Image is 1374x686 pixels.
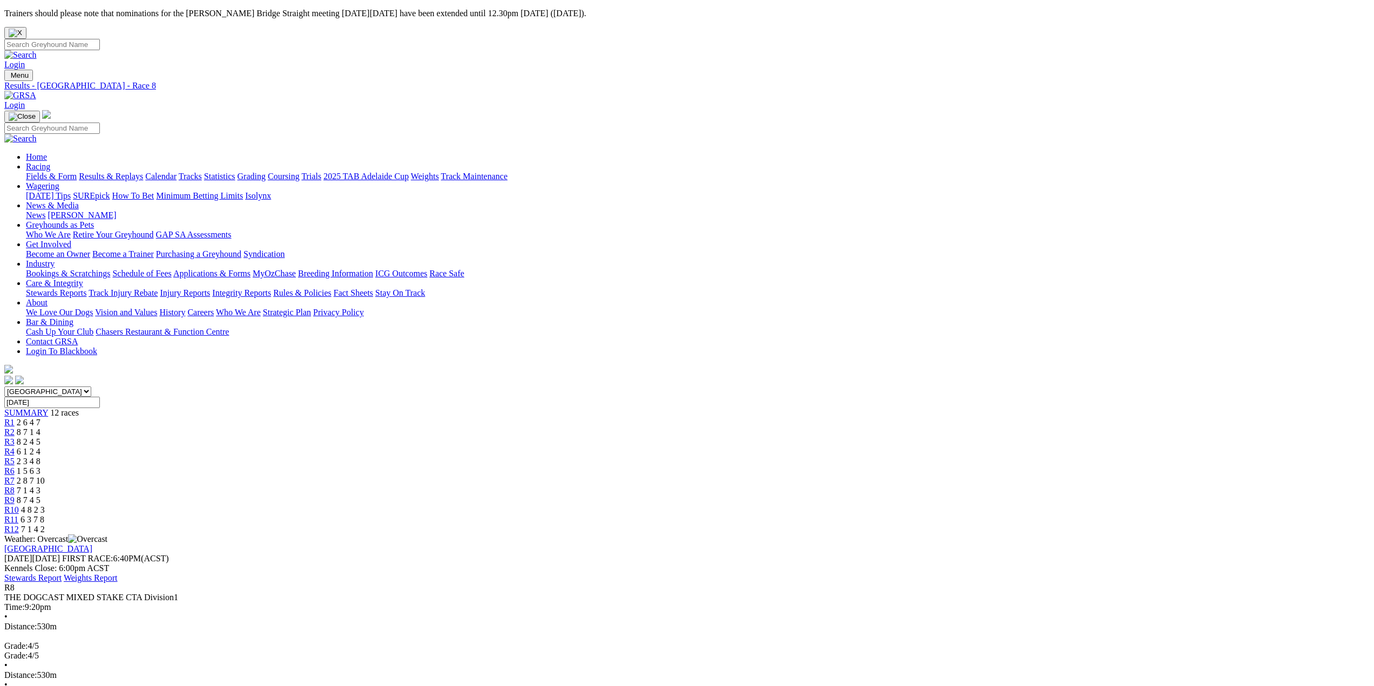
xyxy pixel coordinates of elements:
a: Fields & Form [26,172,77,181]
div: News & Media [26,210,1370,220]
a: Wagering [26,181,59,191]
input: Search [4,123,100,134]
a: How To Bet [112,191,154,200]
a: Greyhounds as Pets [26,220,94,229]
div: Kennels Close: 6:00pm ACST [4,563,1370,573]
span: Time: [4,602,25,612]
div: Racing [26,172,1370,181]
div: Greyhounds as Pets [26,230,1370,240]
a: [GEOGRAPHIC_DATA] [4,544,92,553]
span: 2 3 4 8 [17,457,40,466]
a: R12 [4,525,19,534]
a: R9 [4,495,15,505]
a: Bar & Dining [26,317,73,327]
div: 530m [4,622,1370,631]
span: 1 5 6 3 [17,466,40,476]
a: Race Safe [429,269,464,278]
a: Industry [26,259,55,268]
span: Menu [11,71,29,79]
a: Rules & Policies [273,288,331,297]
span: Grade: [4,641,28,650]
div: THE DOGCAST MIXED STAKE CTA Division1 [4,593,1370,602]
a: R10 [4,505,19,514]
div: 9:20pm [4,602,1370,612]
a: Login [4,100,25,110]
div: 4/5 [4,641,1370,651]
div: Wagering [26,191,1370,201]
a: Strategic Plan [263,308,311,317]
img: facebook.svg [4,376,13,384]
a: Syndication [243,249,285,259]
a: Breeding Information [298,269,373,278]
img: Search [4,50,37,60]
span: Weather: Overcast [4,534,107,544]
a: Results & Replays [79,172,143,181]
div: About [26,308,1370,317]
a: Vision and Values [95,308,157,317]
button: Toggle navigation [4,70,33,81]
a: Who We Are [216,308,261,317]
span: Distance: [4,670,37,680]
a: R7 [4,476,15,485]
a: GAP SA Assessments [156,230,232,239]
a: Isolynx [245,191,271,200]
a: About [26,298,48,307]
img: Overcast [68,534,107,544]
a: Chasers Restaurant & Function Centre [96,327,229,336]
span: 2 6 4 7 [17,418,40,427]
input: Search [4,39,100,50]
a: Integrity Reports [212,288,271,297]
img: twitter.svg [15,376,24,384]
a: Weights Report [64,573,118,582]
a: News [26,210,45,220]
span: • [4,612,8,621]
a: Become an Owner [26,249,90,259]
a: Coursing [268,172,300,181]
a: History [159,308,185,317]
a: R2 [4,427,15,437]
a: Who We Are [26,230,71,239]
span: 6:40PM(ACST) [62,554,169,563]
a: Home [26,152,47,161]
a: Statistics [204,172,235,181]
img: Search [4,134,37,144]
a: We Love Our Dogs [26,308,93,317]
a: R1 [4,418,15,427]
span: • [4,661,8,670]
button: Toggle navigation [4,111,40,123]
a: Applications & Forms [173,269,251,278]
div: Care & Integrity [26,288,1370,298]
a: Grading [238,172,266,181]
img: GRSA [4,91,36,100]
a: SUMMARY [4,408,48,417]
span: Distance: [4,622,37,631]
a: MyOzChase [253,269,296,278]
div: 4/5 [4,651,1370,661]
span: 7 1 4 2 [21,525,45,534]
a: R11 [4,515,18,524]
a: Stay On Track [375,288,425,297]
span: FIRST RACE: [62,554,113,563]
a: Track Maintenance [441,172,507,181]
span: R6 [4,466,15,476]
a: Results - [GEOGRAPHIC_DATA] - Race 8 [4,81,1370,91]
a: [PERSON_NAME] [48,210,116,220]
a: Tracks [179,172,202,181]
span: 8 7 4 5 [17,495,40,505]
a: 2025 TAB Adelaide Cup [323,172,409,181]
a: R4 [4,447,15,456]
img: logo-grsa-white.png [42,110,51,119]
img: logo-grsa-white.png [4,365,13,373]
a: Contact GRSA [26,337,78,346]
a: Minimum Betting Limits [156,191,243,200]
a: R3 [4,437,15,446]
span: Grade: [4,651,28,660]
a: R8 [4,486,15,495]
